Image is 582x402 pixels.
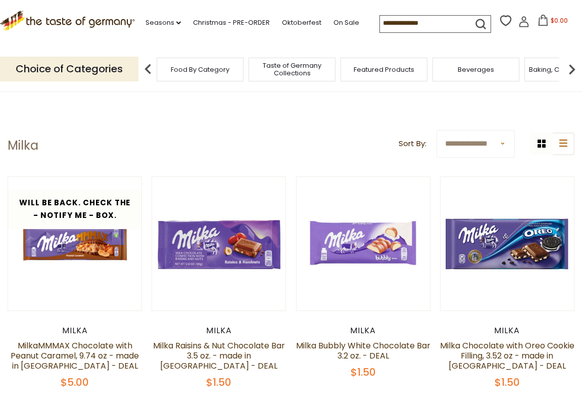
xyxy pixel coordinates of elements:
[152,177,285,310] img: Milka Raisins & Nut Chocolate Bar
[296,340,430,362] a: Milka Bubbly White Chocolate Bar 3.2 oz. - DEAL
[354,66,414,73] a: Featured Products
[440,340,574,372] a: Milka Chocolate with Oreo Cookie Filling, 3.52 oz - made in [GEOGRAPHIC_DATA] - DEAL
[551,16,568,25] span: $0.00
[193,17,270,28] a: Christmas - PRE-ORDER
[458,66,494,73] a: Beverages
[61,375,89,389] span: $5.00
[138,59,158,79] img: previous arrow
[351,365,376,379] span: $1.50
[282,17,321,28] a: Oktoberfest
[8,177,141,310] img: Milka MMMAX Peanut Caramel
[171,66,229,73] a: Food By Category
[495,375,520,389] span: $1.50
[153,340,285,372] a: Milka Raisins & Nut Chocolate Bar 3.5 oz. - made in [GEOGRAPHIC_DATA] - DEAL
[206,375,231,389] span: $1.50
[8,326,142,336] div: Milka
[441,177,574,310] img: Milka Oreo Tablet Bar
[145,17,181,28] a: Seasons
[531,15,574,30] button: $0.00
[152,326,286,336] div: Milka
[440,326,574,336] div: Milka
[562,59,582,79] img: next arrow
[297,177,430,310] img: Milka Bubbly White
[296,326,430,336] div: Milka
[11,340,139,372] a: MilkaMMMAX Chocolate with Peanut Caramel, 9.74 oz - made in [GEOGRAPHIC_DATA] - DEAL
[8,138,38,153] h1: Milka
[399,138,426,150] label: Sort By:
[333,17,359,28] a: On Sale
[252,62,332,77] a: Taste of Germany Collections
